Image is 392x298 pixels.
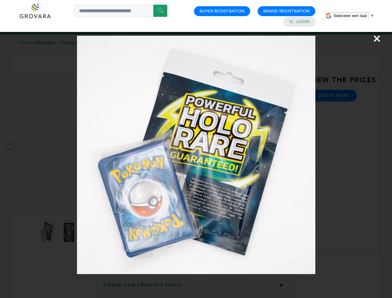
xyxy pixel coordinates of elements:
[370,13,374,18] span: ▼
[296,19,310,25] a: Login
[373,30,381,47] span: ×
[74,5,167,17] input: Search a product or brand...
[333,13,374,18] a: Selecteer een taal​
[333,13,367,18] span: Selecteer een taal
[200,8,245,14] a: Buyer Registration
[77,36,315,274] img: Image Preview
[368,13,369,18] span: ​
[263,8,310,14] a: Brand Registration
